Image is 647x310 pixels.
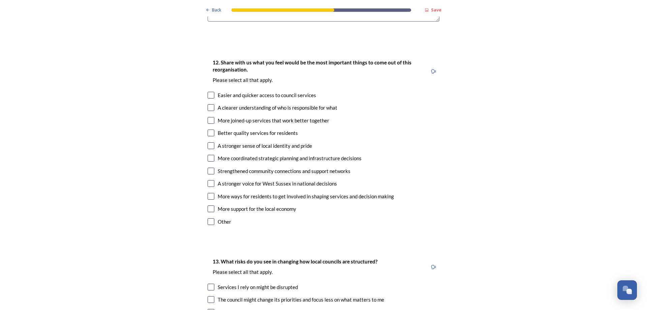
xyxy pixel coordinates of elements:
p: Please select all that apply. [213,269,377,276]
div: A stronger sense of local identity and pride [218,142,312,150]
button: Open Chat [617,280,637,300]
span: Back [212,7,221,13]
div: More joined-up services that work better together [218,117,329,124]
div: Services I rely on might be disrupted [218,283,298,291]
div: A clearer understanding of who is responsible for what [218,104,337,112]
div: More ways for residents to get involved in shaping services and decision making [218,193,394,200]
div: Easier and quicker access to council services [218,91,316,99]
p: Please select all that apply. [213,77,422,84]
div: Better quality services for residents [218,129,298,137]
strong: 13. What risks do you see in changing how local councils are structured? [213,258,377,264]
div: More support for the local economy [218,205,296,213]
strong: 12. Share with us what you feel would be the most important things to come out of this reorganisa... [213,59,412,73]
div: More coordinated strategic planning and infrastructure decisions [218,154,362,162]
div: Strengthened community connections and support networks [218,167,350,175]
div: Other [218,218,231,226]
div: The council might change its priorities and focus less on what matters to me [218,296,384,304]
strong: Save [431,7,441,13]
div: A stronger voice for West Sussex in national decisions [218,180,337,188]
